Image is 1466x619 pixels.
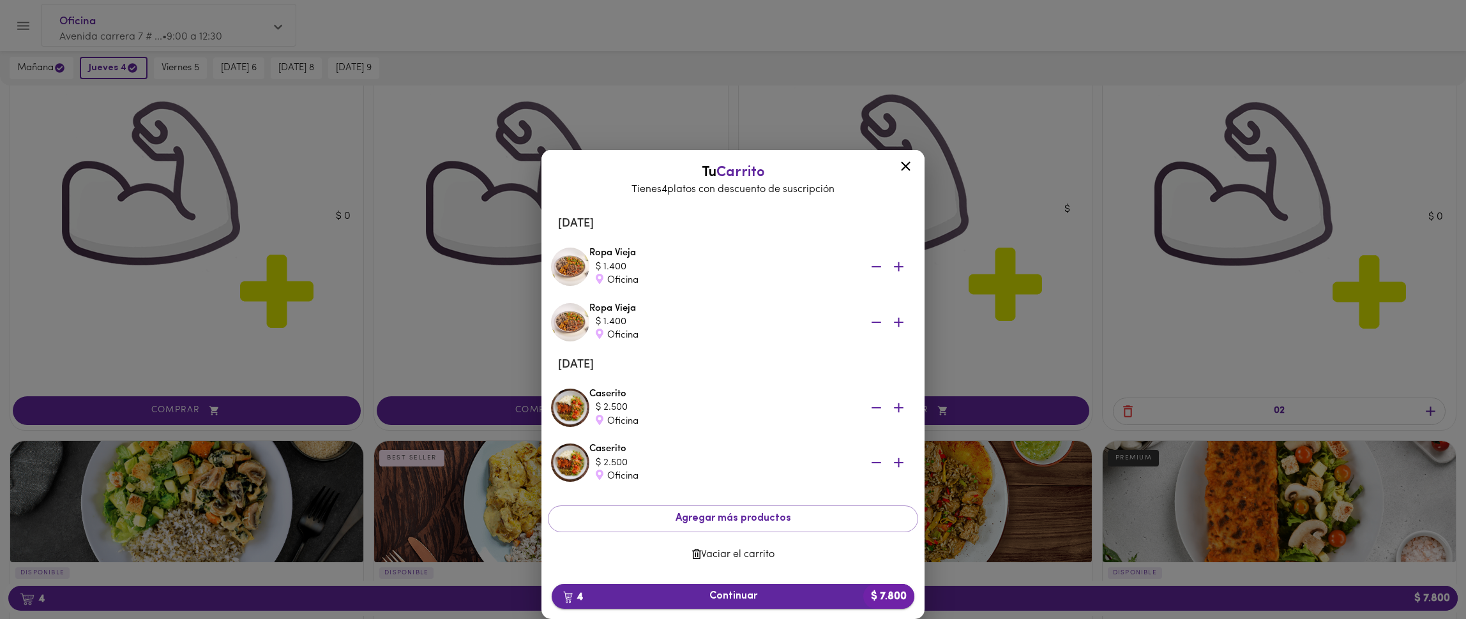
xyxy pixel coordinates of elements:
[558,549,908,561] span: Vaciar el carrito
[562,590,904,602] span: Continuar
[596,456,851,470] div: $ 2.500
[1392,545,1453,606] iframe: Messagebird Livechat Widget
[548,209,918,239] li: [DATE]
[596,274,851,287] div: Oficina
[589,442,915,483] div: Caserito
[555,588,591,605] b: 4
[596,260,851,274] div: $ 1.400
[548,350,918,380] li: [DATE]
[563,591,573,604] img: cart.png
[589,302,915,343] div: Ropa Vieja
[596,470,851,483] div: Oficina
[548,542,918,567] button: Vaciar el carrito
[716,165,765,180] span: Carrito
[589,387,915,428] div: Caserito
[596,401,851,414] div: $ 2.500
[551,389,589,427] img: Caserito
[554,183,912,197] p: Tienes 4 platos con descuento de suscripción
[551,248,589,286] img: Ropa Vieja
[551,303,589,341] img: Ropa Vieja
[596,415,851,428] div: Oficina
[552,584,914,609] button: 4Continuar$ 7.800
[559,512,907,525] span: Agregar más productos
[596,329,851,342] div: Oficina
[554,163,912,197] div: Tu
[863,584,914,609] b: $ 7.800
[551,444,589,482] img: Caserito
[548,505,918,532] button: Agregar más productos
[589,246,915,287] div: Ropa Vieja
[596,315,851,329] div: $ 1.400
